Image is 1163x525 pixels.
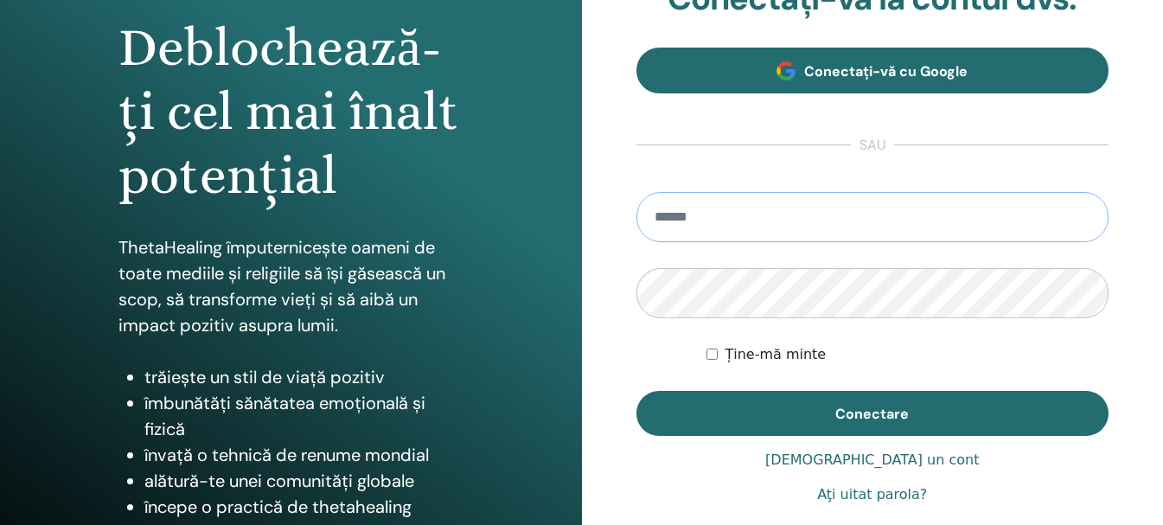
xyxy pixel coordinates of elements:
[835,405,909,423] font: Conectare
[144,392,425,440] font: îmbunătăți sănătatea emoțională și fizică
[765,451,979,468] font: [DEMOGRAPHIC_DATA] un cont
[144,444,429,466] font: învață o tehnică de renume mondial
[636,391,1109,436] button: Conectare
[817,484,927,505] a: Aţi uitat parola?
[144,496,412,518] font: începe o practică de thetahealing
[817,486,927,503] font: Aţi uitat parola?
[706,344,1109,365] div: Păstrează-mă autentificat pe termen nelimitat sau până când mă deconectez manual
[804,62,968,80] font: Conectați-vă cu Google
[859,136,885,154] font: sau
[144,470,414,492] font: alătură-te unei comunități globale
[636,48,1109,93] a: Conectați-vă cu Google
[765,450,979,471] a: [DEMOGRAPHIC_DATA] un cont
[144,366,385,388] font: trăiește un stil de viață pozitiv
[118,236,445,336] font: ThetaHealing împuternicește oameni de toate mediile și religiile să își găsească un scop, să tran...
[118,16,459,207] font: Deblochează-ți cel mai înalt potențial
[725,346,826,362] font: Ține-mă minte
